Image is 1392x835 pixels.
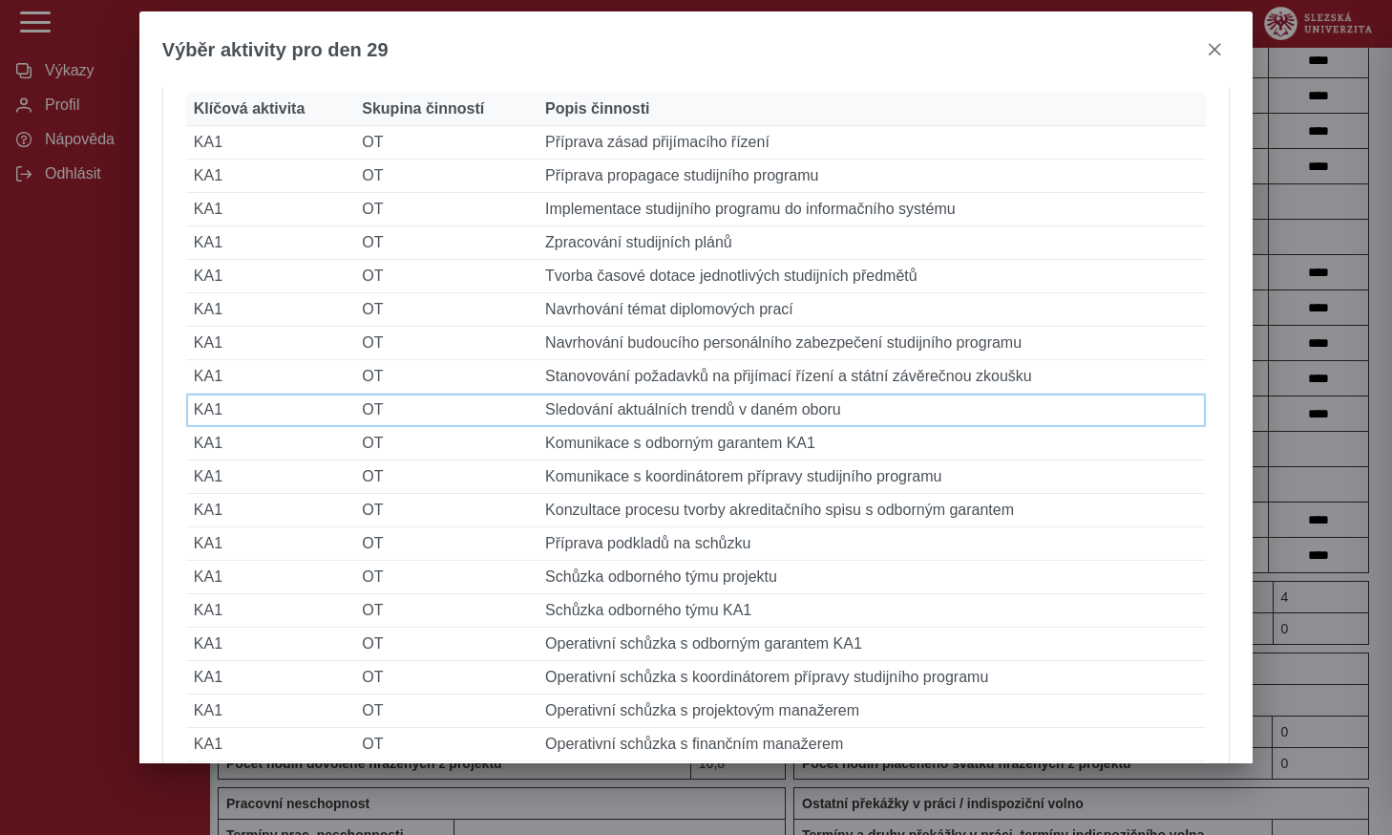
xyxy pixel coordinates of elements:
[186,527,354,561] td: KA1
[354,728,538,761] td: OT
[186,293,354,327] td: KA1
[354,360,538,394] td: OT
[186,628,354,661] td: KA1
[354,527,538,561] td: OT
[186,226,354,260] td: KA1
[186,494,354,527] td: KA1
[194,100,306,118] span: Klíčová aktivita
[354,695,538,728] td: OT
[186,160,354,193] td: KA1
[538,695,1206,728] td: Operativní schůzka s projektovým manažerem
[354,160,538,193] td: OT
[538,628,1206,661] td: Operativní schůzka s odborným garantem KA1
[186,126,354,160] td: KA1
[538,728,1206,761] td: Operativní schůzka s finančním manažerem
[186,193,354,226] td: KA1
[354,327,538,360] td: OT
[538,661,1206,695] td: Operativní schůzka s koordinátorem přípravy studijního programu
[538,327,1206,360] td: Navrhování budoucího personálního zabezpečení studijního programu
[186,360,354,394] td: KA1
[186,695,354,728] td: KA1
[186,260,354,293] td: KA1
[538,160,1206,193] td: Příprava propagace studijního programu
[545,100,649,118] span: Popis činnosti
[538,360,1206,394] td: Stanovování požadavků na přijímací řízení a státní závěrečnou zkoušku
[186,728,354,761] td: KA1
[538,594,1206,628] td: Schůzka odborného týmu KA1
[186,427,354,460] td: KA1
[538,527,1206,561] td: Příprava podkladů na schůzku
[538,226,1206,260] td: Zpracování studijních plánů
[538,260,1206,293] td: Tvorba časové dotace jednotlivých studijních předmětů
[354,394,538,427] td: OT
[354,260,538,293] td: OT
[354,226,538,260] td: OT
[354,594,538,628] td: OT
[186,460,354,494] td: KA1
[538,293,1206,327] td: Navrhování témat diplomových prací
[186,561,354,594] td: KA1
[538,126,1206,160] td: Příprava zásad přijímacího řízení
[538,494,1206,527] td: Konzultace procesu tvorby akreditačního spisu s odborným garantem
[354,427,538,460] td: OT
[538,193,1206,226] td: Implementace studijního programu do informačního systému
[186,327,354,360] td: KA1
[162,39,389,61] span: Výběr aktivity pro den 29
[186,594,354,628] td: KA1
[186,394,354,427] td: KA1
[354,460,538,494] td: OT
[538,460,1206,494] td: Komunikace s koordinátorem přípravy studijního programu
[354,126,538,160] td: OT
[1199,34,1230,65] button: close
[354,628,538,661] td: OT
[354,661,538,695] td: OT
[354,293,538,327] td: OT
[538,761,1206,795] td: Operativní schůzka s administrátorem projektu
[354,494,538,527] td: OT
[354,561,538,594] td: OT
[538,427,1206,460] td: Komunikace s odborným garantem KA1
[538,561,1206,594] td: Schůzka odborného týmu projektu
[538,394,1206,427] td: Sledování aktuálních trendů v daném oboru
[354,193,538,226] td: OT
[362,100,484,118] span: Skupina činností
[186,761,354,795] td: KA1
[354,761,538,795] td: OT
[186,661,354,695] td: KA1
